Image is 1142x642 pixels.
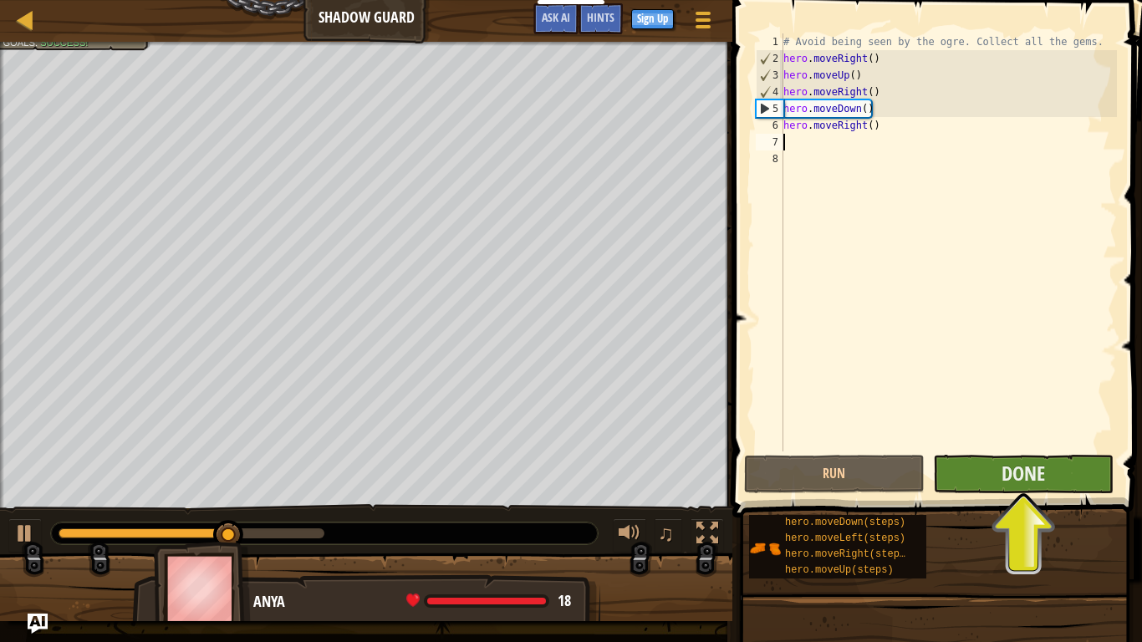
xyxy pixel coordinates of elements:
[533,3,579,34] button: Ask AI
[757,67,783,84] div: 3
[406,594,571,609] div: health: 18 / 18
[8,518,42,553] button: Ctrl + P: Play
[756,134,783,150] div: 7
[154,542,251,634] img: thang_avatar_frame.png
[658,521,675,546] span: ♫
[631,9,674,29] button: Sign Up
[757,100,783,117] div: 5
[785,548,911,560] span: hero.moveRight(steps)
[785,532,905,544] span: hero.moveLeft(steps)
[682,3,724,43] button: Show game menu
[613,518,646,553] button: Adjust volume
[933,455,1114,493] button: Done
[691,518,724,553] button: Toggle fullscreen
[749,532,781,564] img: portrait.png
[655,518,683,553] button: ♫
[253,591,584,613] div: Anya
[558,590,571,611] span: 18
[744,455,925,493] button: Run
[28,614,48,634] button: Ask AI
[785,517,905,528] span: hero.moveDown(steps)
[756,150,783,167] div: 8
[756,117,783,134] div: 6
[587,9,614,25] span: Hints
[757,50,783,67] div: 2
[756,33,783,50] div: 1
[542,9,570,25] span: Ask AI
[785,564,894,576] span: hero.moveUp(steps)
[757,84,783,100] div: 4
[1002,460,1045,487] span: Done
